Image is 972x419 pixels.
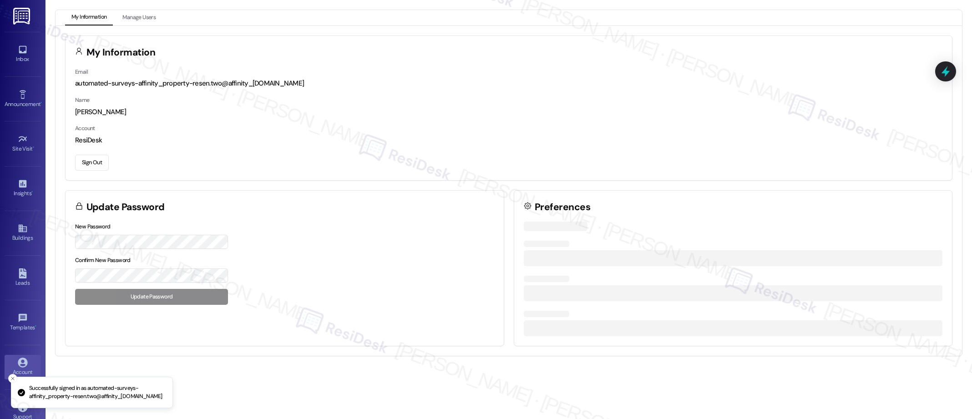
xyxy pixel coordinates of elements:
[8,374,17,383] button: Close toast
[5,310,41,335] a: Templates •
[5,266,41,290] a: Leads
[5,42,41,66] a: Inbox
[75,257,131,264] label: Confirm New Password
[75,125,95,132] label: Account
[5,221,41,245] a: Buildings
[40,100,42,106] span: •
[86,202,165,212] h3: Update Password
[116,10,162,25] button: Manage Users
[535,202,590,212] h3: Preferences
[31,189,33,195] span: •
[13,8,32,25] img: ResiDesk Logo
[75,107,942,117] div: [PERSON_NAME]
[86,48,156,57] h3: My Information
[75,96,90,104] label: Name
[29,384,165,400] p: Successfully signed in as automated-surveys-affinity_property-resen.two@affinity_[DOMAIN_NAME]
[75,223,111,230] label: New Password
[33,144,34,151] span: •
[35,323,36,329] span: •
[75,136,942,145] div: ResiDesk
[5,131,41,156] a: Site Visit •
[5,355,41,379] a: Account
[75,155,109,171] button: Sign Out
[5,176,41,201] a: Insights •
[75,68,88,76] label: Email
[65,10,113,25] button: My Information
[75,79,942,88] div: automated-surveys-affinity_property-resen.two@affinity_[DOMAIN_NAME]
